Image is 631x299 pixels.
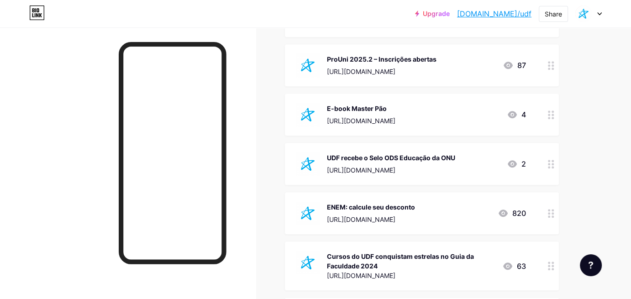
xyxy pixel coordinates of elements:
[327,202,415,212] div: ENEM: calcule seu desconto
[502,261,526,272] div: 63
[415,10,450,17] a: Upgrade
[327,165,455,175] div: [URL][DOMAIN_NAME]
[575,5,592,22] img: udf
[498,208,526,219] div: 820
[327,215,415,224] div: [URL][DOMAIN_NAME]
[327,153,455,163] div: UDF recebe o Selo ODS Educação da ONU
[503,60,526,71] div: 87
[327,271,495,280] div: [URL][DOMAIN_NAME]
[296,103,320,126] img: E-book Master Pão
[507,158,526,169] div: 2
[296,251,320,274] img: Cursos do UDF conquistam estrelas no Guia da Faculdade 2024
[296,201,320,225] img: ENEM: calcule seu desconto
[327,116,395,126] div: [URL][DOMAIN_NAME]
[327,54,436,64] div: ProUni 2025.2 – Inscrições abertas
[327,67,436,76] div: [URL][DOMAIN_NAME]
[296,53,320,77] img: ProUni 2025.2 – Inscrições abertas
[507,109,526,120] div: 4
[327,252,495,271] div: Cursos do UDF conquistam estrelas no Guia da Faculdade 2024
[545,9,562,19] div: Share
[296,152,320,176] img: UDF recebe o Selo ODS Educação da ONU
[327,104,395,113] div: E-book Master Pão
[457,8,531,19] a: [DOMAIN_NAME]/udf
